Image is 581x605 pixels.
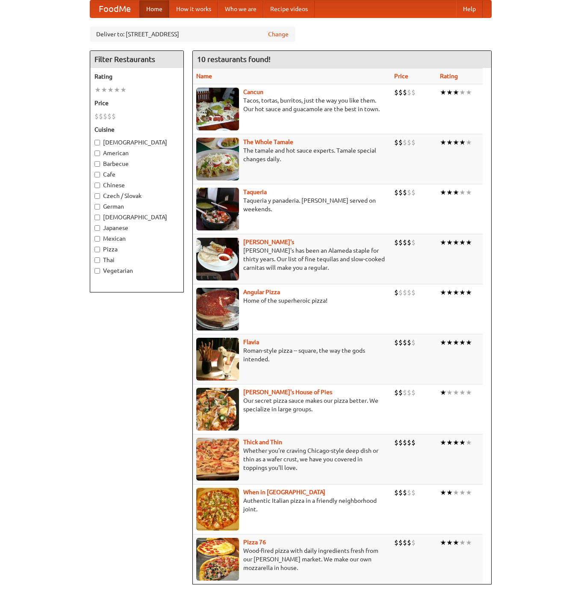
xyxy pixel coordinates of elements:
input: Thai [94,257,100,263]
a: Flavia [243,339,259,345]
li: $ [112,112,116,121]
li: $ [407,188,411,197]
li: $ [99,112,103,121]
label: Cafe [94,170,179,179]
li: $ [403,338,407,347]
img: pizza76.jpg [196,538,239,581]
li: $ [411,538,416,547]
a: Home [139,0,169,18]
input: Pizza [94,247,100,252]
li: $ [398,88,403,97]
li: ★ [446,138,453,147]
a: How it works [169,0,218,18]
input: Cafe [94,172,100,177]
li: $ [403,188,407,197]
p: Authentic Italian pizza in a friendly neighborhood joint. [196,496,388,514]
li: ★ [459,188,466,197]
label: Pizza [94,245,179,254]
img: cancun.jpg [196,88,239,130]
p: [PERSON_NAME]'s has been an Alameda staple for thirty years. Our list of fine tequilas and slow-c... [196,246,388,272]
li: $ [394,438,398,447]
li: $ [394,338,398,347]
li: ★ [453,188,459,197]
li: ★ [440,138,446,147]
li: ★ [466,388,472,397]
li: ★ [446,388,453,397]
li: $ [398,138,403,147]
a: Name [196,73,212,80]
b: [PERSON_NAME]'s [243,239,294,245]
li: ★ [446,88,453,97]
img: taqueria.jpg [196,188,239,230]
li: $ [398,488,403,497]
input: Vegetarian [94,268,100,274]
li: ★ [453,488,459,497]
li: ★ [440,538,446,547]
li: $ [403,388,407,397]
b: [PERSON_NAME]'s House of Pies [243,389,332,395]
li: $ [398,188,403,197]
li: ★ [459,338,466,347]
li: $ [407,488,411,497]
a: Help [456,0,483,18]
li: $ [394,538,398,547]
a: Recipe videos [263,0,315,18]
a: Angular Pizza [243,289,280,295]
li: $ [94,112,99,121]
li: $ [411,288,416,297]
li: $ [394,138,398,147]
input: [DEMOGRAPHIC_DATA] [94,140,100,145]
li: $ [403,288,407,297]
li: ★ [459,138,466,147]
h5: Price [94,99,179,107]
li: $ [407,88,411,97]
li: ★ [459,288,466,297]
li: $ [411,488,416,497]
li: $ [398,288,403,297]
li: $ [394,188,398,197]
b: When in [GEOGRAPHIC_DATA] [243,489,325,496]
li: $ [407,538,411,547]
li: ★ [453,388,459,397]
li: $ [394,288,398,297]
li: ★ [446,538,453,547]
li: $ [398,388,403,397]
h4: Filter Restaurants [90,51,183,68]
li: ★ [459,538,466,547]
a: Who we are [218,0,263,18]
li: $ [407,288,411,297]
label: Czech / Slovak [94,192,179,200]
li: $ [403,438,407,447]
li: $ [394,238,398,247]
li: ★ [466,138,472,147]
div: Deliver to: [STREET_ADDRESS] [90,27,295,42]
label: Chinese [94,181,179,189]
li: $ [403,488,407,497]
li: ★ [453,538,459,547]
li: ★ [453,88,459,97]
li: $ [411,138,416,147]
p: Roman-style pizza -- square, the way the gods intended. [196,346,388,363]
li: ★ [446,188,453,197]
img: pedros.jpg [196,238,239,280]
p: Taqueria y panaderia. [PERSON_NAME] served on weekends. [196,196,388,213]
a: Price [394,73,408,80]
li: $ [411,338,416,347]
li: $ [411,238,416,247]
label: [DEMOGRAPHIC_DATA] [94,138,179,147]
li: ★ [453,238,459,247]
li: ★ [440,188,446,197]
li: ★ [440,288,446,297]
li: ★ [466,438,472,447]
li: ★ [466,88,472,97]
input: German [94,204,100,210]
a: FoodMe [90,0,139,18]
label: Thai [94,256,179,264]
b: The Whole Tamale [243,139,293,145]
img: flavia.jpg [196,338,239,381]
img: angular.jpg [196,288,239,331]
li: ★ [459,438,466,447]
b: Cancun [243,89,263,95]
p: The tamale and hot sauce experts. Tamale special changes daily. [196,146,388,163]
li: ★ [459,238,466,247]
